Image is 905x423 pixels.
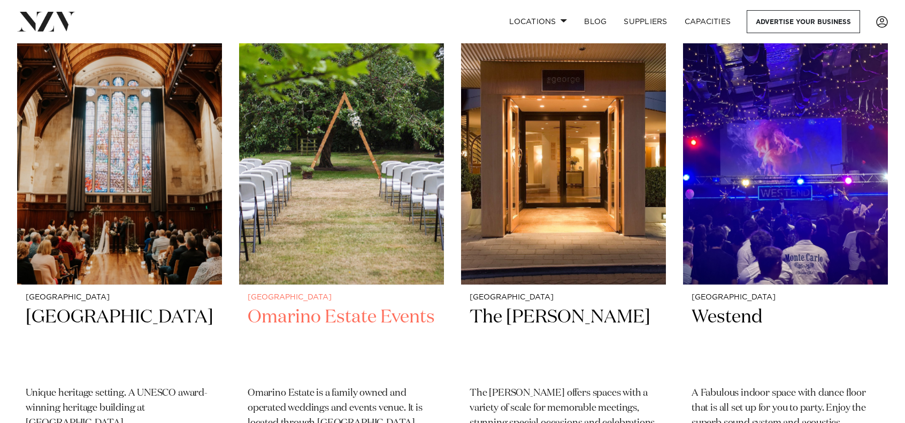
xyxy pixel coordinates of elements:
[676,10,740,33] a: Capacities
[615,10,676,33] a: SUPPLIERS
[501,10,576,33] a: Locations
[747,10,860,33] a: Advertise your business
[26,305,213,378] h2: [GEOGRAPHIC_DATA]
[17,12,75,31] img: nzv-logo.png
[470,294,657,302] small: [GEOGRAPHIC_DATA]
[576,10,615,33] a: BLOG
[470,305,657,378] h2: The [PERSON_NAME]
[692,305,879,378] h2: Westend
[26,294,213,302] small: [GEOGRAPHIC_DATA]
[248,305,435,378] h2: Omarino Estate Events
[248,294,435,302] small: [GEOGRAPHIC_DATA]
[692,294,879,302] small: [GEOGRAPHIC_DATA]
